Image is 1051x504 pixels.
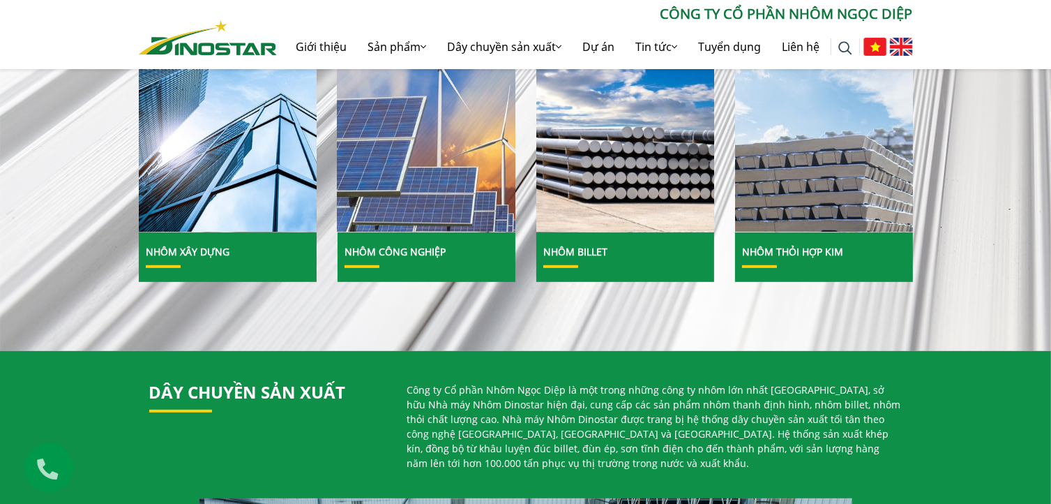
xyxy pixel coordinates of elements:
[838,41,852,55] img: search
[734,14,912,232] img: Nhôm Thỏi hợp kim
[688,24,772,69] a: Tuyển dụng
[139,20,277,55] img: Nhôm Dinostar
[149,380,346,403] a: Dây chuyền sản xuất
[742,244,843,258] a: Nhôm Thỏi hợp kim
[626,24,688,69] a: Tin tức
[536,14,713,232] img: Nhôm Billet
[139,15,317,232] a: Nhôm Xây dựng
[286,24,358,69] a: Giới thiệu
[863,38,886,56] img: Tiếng Việt
[138,14,316,232] img: Nhôm Xây dựng
[536,15,714,232] a: Nhôm Billet
[407,383,902,470] p: Công ty Cổ phần Nhôm Ngọc Diệp là một trong những công ty nhôm lớn nhất [GEOGRAPHIC_DATA], sở hữu...
[358,24,437,69] a: Sản phẩm
[890,38,913,56] img: English
[437,24,573,69] a: Dây chuyền sản xuất
[338,15,515,232] a: Nhôm Công nghiệp
[573,24,626,69] a: Dự án
[277,3,913,24] p: CÔNG TY CỔ PHẦN NHÔM NGỌC DIỆP
[772,24,831,69] a: Liên hệ
[735,15,913,232] a: Nhôm Thỏi hợp kim
[543,244,607,258] a: Nhôm Billet
[139,17,277,54] a: Nhôm Dinostar
[345,244,446,258] a: Nhôm Công nghiệp
[146,244,229,258] a: Nhôm Xây dựng
[331,7,522,240] img: Nhôm Công nghiệp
